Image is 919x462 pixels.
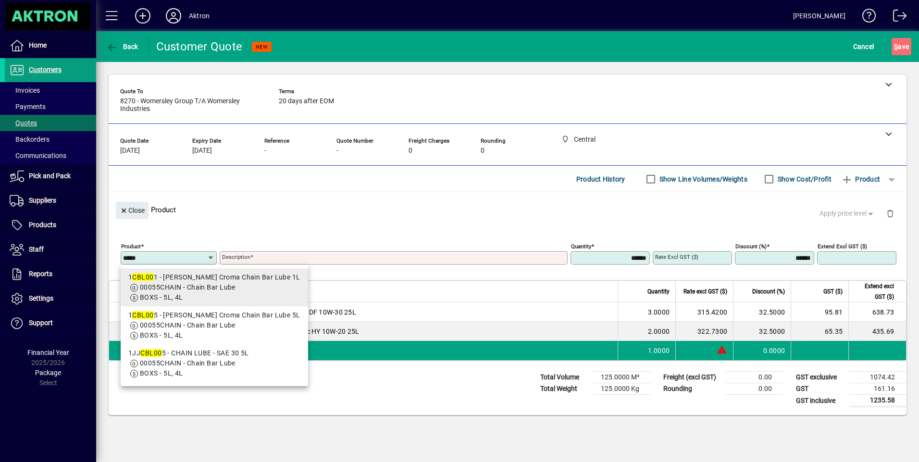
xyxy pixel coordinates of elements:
[10,119,37,127] span: Quotes
[132,311,153,319] em: CBL00
[5,98,96,115] a: Payments
[576,171,625,187] span: Product History
[648,327,670,336] span: 2.0000
[5,147,96,164] a: Communications
[791,395,849,407] td: GST inclusive
[10,86,40,94] span: Invoices
[791,322,848,341] td: 65.35
[682,327,727,336] div: 322.7300
[886,2,907,33] a: Logout
[5,238,96,262] a: Staff
[647,286,670,297] span: Quantity
[5,131,96,147] a: Backorders
[658,372,726,383] td: Freight (excl GST)
[855,2,876,33] a: Knowledge Base
[121,268,308,306] mat-option: 1CBL001 - Morris Croma Chain Bar Lube 1L
[791,383,849,395] td: GST
[104,38,141,55] button: Back
[791,372,849,383] td: GST exclusive
[29,245,44,253] span: Staff
[140,369,183,377] span: BOXS - 5L, 4L
[572,170,629,188] button: Product History
[113,206,151,214] app-page-header-button: Close
[140,283,236,291] span: 00055CHAIN - Chain Bar Lube
[879,209,902,218] app-page-header-button: Delete
[481,147,484,155] span: 0
[120,147,140,155] span: [DATE]
[128,272,300,282] div: 1 1 - [PERSON_NAME] Croma Chain Bar Lube 1L
[29,270,52,278] span: Reports
[189,8,210,24] div: Aktron
[10,103,46,110] span: Payments
[5,34,96,58] a: Home
[879,202,902,225] button: Delete
[820,208,875,219] span: Apply price level
[791,303,848,322] td: 95.81
[648,346,670,355] span: 1.0000
[109,192,907,227] div: Product
[5,262,96,286] a: Reports
[682,307,727,317] div: 315.4200
[848,303,906,322] td: 638.73
[128,348,300,358] div: 1JJ 5 - CHAIN LUBE - SAE 30 5L
[29,196,56,204] span: Suppliers
[733,322,791,341] td: 32.5000
[5,115,96,131] a: Quotes
[29,319,53,327] span: Support
[256,44,268,50] span: NEW
[726,383,783,395] td: 0.00
[140,331,183,339] span: BOXS - 5L, 4L
[140,359,236,367] span: 00055CHAIN - Chain Bar Lube
[192,147,212,155] span: [DATE]
[655,254,698,260] mat-label: Rate excl GST ($)
[121,306,308,344] mat-option: 1CBL005 - Morris Croma Chain Bar Lube 5L
[571,243,591,250] mat-label: Quantity
[5,164,96,188] a: Pick and Pack
[593,383,651,395] td: 125.0000 Kg
[776,174,832,184] label: Show Cost/Profit
[752,286,785,297] span: Discount (%)
[849,395,907,407] td: 1235.58
[894,43,898,50] span: S
[158,7,189,24] button: Profile
[658,174,747,184] label: Show Line Volumes/Weights
[106,43,138,50] span: Back
[222,265,560,275] mat-error: Required
[5,189,96,213] a: Suppliers
[535,383,593,395] td: Total Weight
[279,97,334,105] span: 20 days after EOM
[892,38,911,55] button: Save
[849,372,907,383] td: 1074.42
[851,38,877,55] button: Cancel
[593,372,651,383] td: 125.0000 M³
[5,213,96,237] a: Products
[132,273,153,281] em: CBL00
[121,243,141,250] mat-label: Product
[140,349,161,357] em: CBL00
[848,322,906,341] td: 435.69
[818,243,867,250] mat-label: Extend excl GST ($)
[5,311,96,335] a: Support
[27,349,69,356] span: Financial Year
[735,243,767,250] mat-label: Discount (%)
[10,135,50,143] span: Backorders
[855,281,894,302] span: Extend excl GST ($)
[140,321,236,329] span: 00055CHAIN - Chain Bar Lube
[96,38,149,55] app-page-header-button: Back
[116,202,149,219] button: Close
[29,66,62,73] span: Customers
[156,39,243,54] div: Customer Quote
[5,287,96,311] a: Settings
[121,344,308,382] mat-option: 1JJCBL005 - CHAIN LUBE - SAE 30 5L
[29,221,56,229] span: Products
[658,383,726,395] td: Rounding
[29,172,71,180] span: Pick and Pack
[648,307,670,317] span: 3.0000
[683,286,727,297] span: Rate excl GST ($)
[128,310,300,320] div: 1 5 - [PERSON_NAME] Croma Chain Bar Lube 5L
[127,7,158,24] button: Add
[733,303,791,322] td: 32.5000
[140,293,183,301] span: BOXS - 5L, 4L
[120,203,145,219] span: Close
[29,294,53,302] span: Settings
